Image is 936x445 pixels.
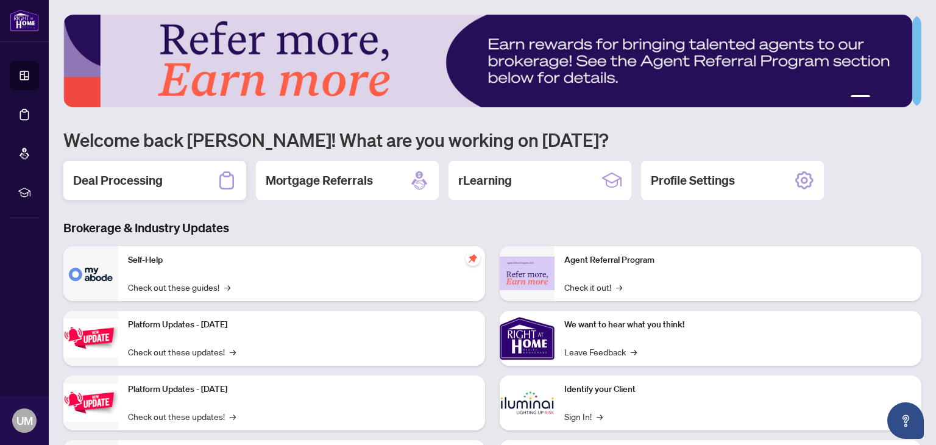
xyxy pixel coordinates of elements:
button: 1 [851,95,870,100]
a: Sign In!→ [564,410,603,423]
span: → [230,345,236,358]
span: → [230,410,236,423]
h2: Profile Settings [651,172,735,189]
button: 2 [875,95,880,100]
p: Identify your Client [564,383,912,396]
p: Self-Help [128,254,475,267]
a: Check it out!→ [564,280,622,294]
img: Slide 0 [63,15,912,107]
h3: Brokerage & Industry Updates [63,219,921,237]
img: Identify your Client [500,376,555,430]
p: Platform Updates - [DATE] [128,318,475,332]
h2: rLearning [458,172,512,189]
h2: Mortgage Referrals [266,172,373,189]
span: pushpin [466,251,480,266]
h1: Welcome back [PERSON_NAME]! What are you working on [DATE]? [63,128,921,151]
img: We want to hear what you think! [500,311,555,366]
span: → [631,345,637,358]
p: Platform Updates - [DATE] [128,383,475,396]
a: Check out these guides!→ [128,280,230,294]
button: Open asap [887,402,924,439]
a: Leave Feedback→ [564,345,637,358]
span: → [597,410,603,423]
button: 5 [904,95,909,100]
img: Self-Help [63,246,118,301]
span: → [616,280,622,294]
img: logo [10,9,39,32]
img: Agent Referral Program [500,257,555,290]
p: We want to hear what you think! [564,318,912,332]
span: UM [16,412,33,429]
img: Platform Updates - July 8, 2025 [63,383,118,422]
button: 4 [895,95,899,100]
p: Agent Referral Program [564,254,912,267]
a: Check out these updates!→ [128,345,236,358]
a: Check out these updates!→ [128,410,236,423]
span: → [224,280,230,294]
img: Platform Updates - July 21, 2025 [63,319,118,357]
h2: Deal Processing [73,172,163,189]
button: 3 [885,95,890,100]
